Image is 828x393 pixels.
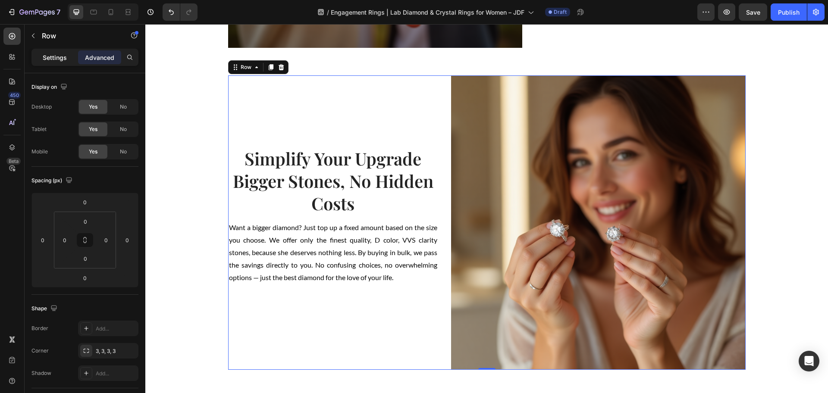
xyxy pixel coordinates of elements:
[31,303,59,315] div: Shape
[120,125,127,133] span: No
[31,324,48,332] div: Border
[89,125,97,133] span: Yes
[306,51,600,346] img: Alt Image
[36,234,49,246] input: 0
[799,351,819,371] div: Open Intercom Messenger
[96,347,136,355] div: 3, 3, 3, 3
[120,148,127,156] span: No
[31,81,69,93] div: Display on
[8,92,21,99] div: 450
[31,347,49,355] div: Corner
[58,234,71,246] input: 0px
[76,196,94,209] input: 0
[85,53,114,62] p: Advanced
[56,7,60,17] p: 7
[94,39,108,47] div: Row
[77,252,94,265] input: 0px
[43,53,67,62] p: Settings
[746,9,760,16] span: Save
[31,175,74,187] div: Spacing (px)
[121,234,134,246] input: 0
[739,3,767,21] button: Save
[3,3,64,21] button: 7
[771,3,807,21] button: Publish
[6,158,21,165] div: Beta
[554,8,567,16] span: Draft
[145,24,828,393] iframe: Design area
[120,103,127,111] span: No
[327,8,329,17] span: /
[778,8,800,17] div: Publish
[96,325,136,333] div: Add...
[331,8,524,17] span: Engagement Rings | Lab Diamond & Crystal Rings for Women – JDF
[42,31,115,41] p: Row
[31,125,47,133] div: Tablet
[31,103,52,111] div: Desktop
[89,148,97,156] span: Yes
[96,370,136,377] div: Add...
[77,215,94,228] input: 0px
[89,103,97,111] span: Yes
[31,369,51,377] div: Shadow
[31,148,48,156] div: Mobile
[76,271,94,284] input: 0
[100,234,113,246] input: 0px
[163,3,198,21] div: Undo/Redo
